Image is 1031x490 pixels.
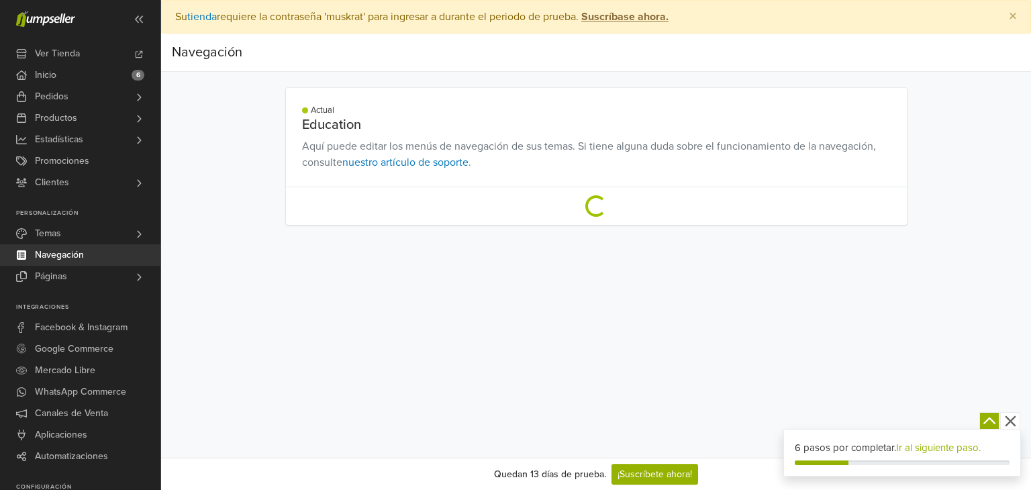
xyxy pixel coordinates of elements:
p: Aquí puede editar los menús de navegación de sus temas. Si tiene alguna duda sobre el funcionamie... [302,138,891,170]
a: Suscríbase ahora. [579,10,669,23]
span: Facebook & Instagram [35,317,128,338]
a: ¡Suscríbete ahora! [611,464,698,485]
span: Estadísticas [35,129,83,150]
span: Automatizaciones [35,446,108,467]
div: Quedan 13 días de prueba. [494,467,606,481]
small: Actual [311,104,334,117]
a: nuestro artículo de soporte [342,156,469,169]
a: tienda [187,10,217,23]
span: Productos [35,107,77,129]
h5: Education [302,117,891,133]
span: WhatsApp Commerce [35,381,126,403]
a: Ir al siguiente paso. [896,442,981,454]
button: Close [995,1,1030,33]
span: Temas [35,223,61,244]
span: × [1009,7,1017,26]
span: Canales de Venta [35,403,108,424]
p: Personalización [16,209,160,217]
span: Pedidos [35,86,68,107]
div: Navegación [172,39,242,66]
span: Google Commerce [35,338,113,360]
div: 6 pasos por completar. [795,440,1010,456]
span: Inicio [35,64,56,86]
span: Páginas [35,266,67,287]
span: Navegación [35,244,84,266]
span: 6 [132,70,144,81]
span: Aplicaciones [35,424,87,446]
span: Mercado Libre [35,360,95,381]
span: Clientes [35,172,69,193]
span: Promociones [35,150,89,172]
strong: Suscríbase ahora. [581,10,669,23]
p: Integraciones [16,303,160,311]
span: Ver Tienda [35,43,80,64]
